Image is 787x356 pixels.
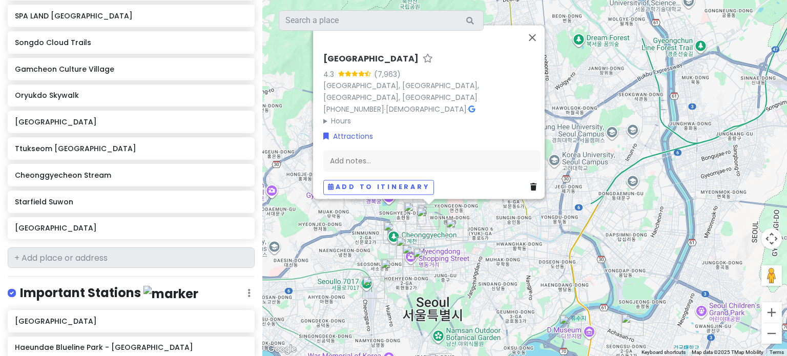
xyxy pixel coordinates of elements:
[15,65,247,74] h6: Gamcheon Culture Village
[442,214,472,245] div: Gwangjang Market
[530,181,541,193] a: Delete place
[323,131,373,142] a: Attractions
[617,309,648,340] div: Cafe Onion Seongsu
[15,223,247,233] h6: [GEOGRAPHIC_DATA]
[323,54,419,65] h6: [GEOGRAPHIC_DATA]
[20,285,198,302] h4: Important Stations
[400,198,430,228] div: KyungIn Art Gallery Dawon
[323,69,338,80] div: 4.3
[555,310,586,341] div: Seoul Forest Park
[15,38,247,47] h6: Songdo Cloud Trails
[323,104,384,114] a: [PHONE_NUMBER]
[15,343,247,352] h6: Haeundae Blueline Park - [GEOGRAPHIC_DATA]
[279,10,484,31] input: Search a place
[15,197,247,206] h6: Starfield Suwon
[8,247,255,268] input: + Add place or address
[265,343,299,356] a: Open this area in Google Maps (opens a new window)
[358,272,389,303] div: Seoul Station
[374,69,401,80] div: (7,963)
[392,233,423,263] div: Vands Clinic Myeongdong
[398,240,429,271] div: Hongmandang
[323,150,541,172] div: Add notes...
[770,349,784,355] a: Terms (opens in new tab)
[641,349,686,356] button: Keyboard shortcuts
[323,54,541,127] div: · ·
[412,203,443,234] div: Soha Salt Pond Ikseon-dong
[15,117,247,127] h6: [GEOGRAPHIC_DATA]
[15,11,247,20] h6: SPA LAND [GEOGRAPHIC_DATA]
[15,144,247,153] h6: Ttukseom [GEOGRAPHIC_DATA]
[423,54,433,65] a: Star place
[409,244,440,275] div: Woomoolzip Myeong-dong
[390,169,421,199] div: Chatteul
[413,200,444,231] div: Ikseon-dong Hanok Village
[323,115,541,127] summary: Hours
[761,302,782,323] button: Zoom in
[761,228,782,249] button: Map camera controls
[15,317,247,326] h6: [GEOGRAPHIC_DATA]
[761,265,782,286] button: Drag Pegman onto the map to open Street View
[323,180,434,195] button: Add to itinerary
[15,171,247,180] h6: Cheonggyecheon Stream
[468,106,475,113] i: Google Maps
[323,80,479,102] a: [GEOGRAPHIC_DATA], [GEOGRAPHIC_DATA], [GEOGRAPHIC_DATA], [GEOGRAPHIC_DATA]
[692,349,763,355] span: Map data ©2025 TMap Mobility
[143,286,198,302] img: marker
[379,217,410,248] div: Cheonggyecheon Stream
[265,343,299,356] img: Google
[15,91,247,100] h6: Oryukdo Skywalk
[761,323,782,344] button: Zoom out
[386,104,467,114] a: [DEMOGRAPHIC_DATA]
[520,25,545,50] button: Close
[377,255,407,285] div: Namdaemun Market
